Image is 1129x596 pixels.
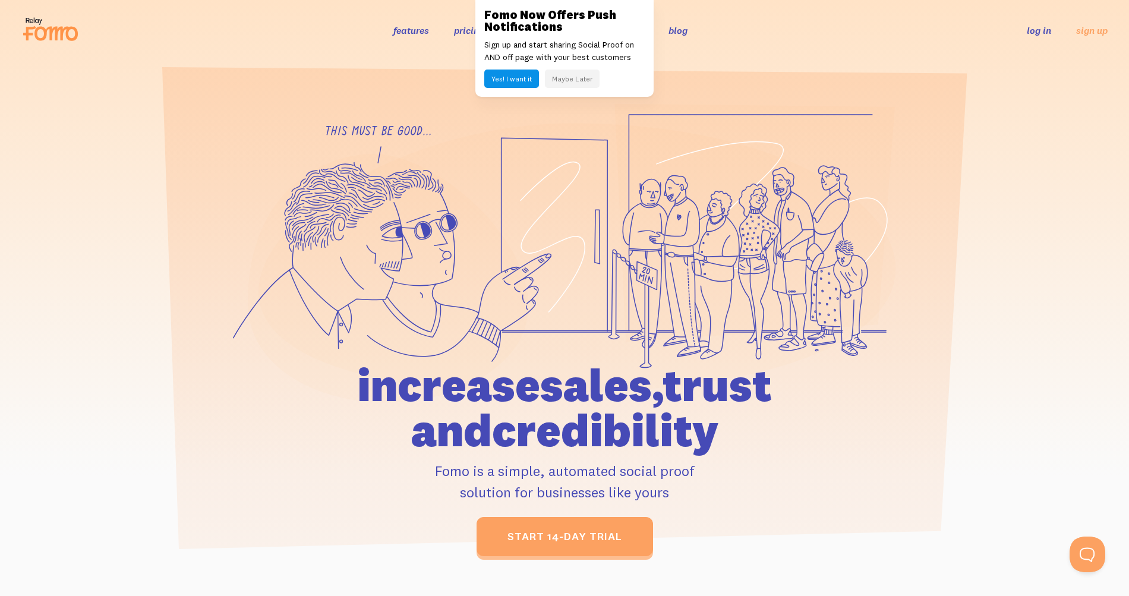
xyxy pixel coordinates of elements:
[668,24,688,36] a: blog
[1076,24,1108,37] a: sign up
[1027,24,1051,36] a: log in
[393,24,429,36] a: features
[545,70,600,88] button: Maybe Later
[484,70,539,88] button: Yes! I want it
[1070,537,1105,572] iframe: Help Scout Beacon - Open
[454,24,484,36] a: pricing
[289,460,840,503] p: Fomo is a simple, automated social proof solution for businesses like yours
[289,362,840,453] h1: increase sales, trust and credibility
[477,517,653,556] a: start 14-day trial
[484,9,645,33] h3: Fomo Now Offers Push Notifications
[484,39,645,64] p: Sign up and start sharing Social Proof on AND off page with your best customers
